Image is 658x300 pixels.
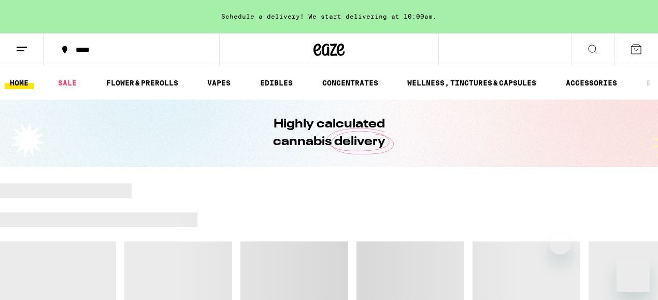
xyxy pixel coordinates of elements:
[561,77,622,89] a: ACCESSORIES
[202,77,236,89] a: VAPES
[317,77,383,89] a: CONCENTRATES
[402,77,541,89] a: WELLNESS, TINCTURES & CAPSULES
[101,77,183,89] a: FLOWER & PREROLLS
[617,259,650,292] iframe: Button to launch messaging window
[255,77,298,89] a: EDIBLES
[53,77,82,89] a: SALE
[244,116,414,151] h1: Highly calculated cannabis delivery
[550,234,570,254] iframe: Close message
[5,77,34,89] a: HOME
